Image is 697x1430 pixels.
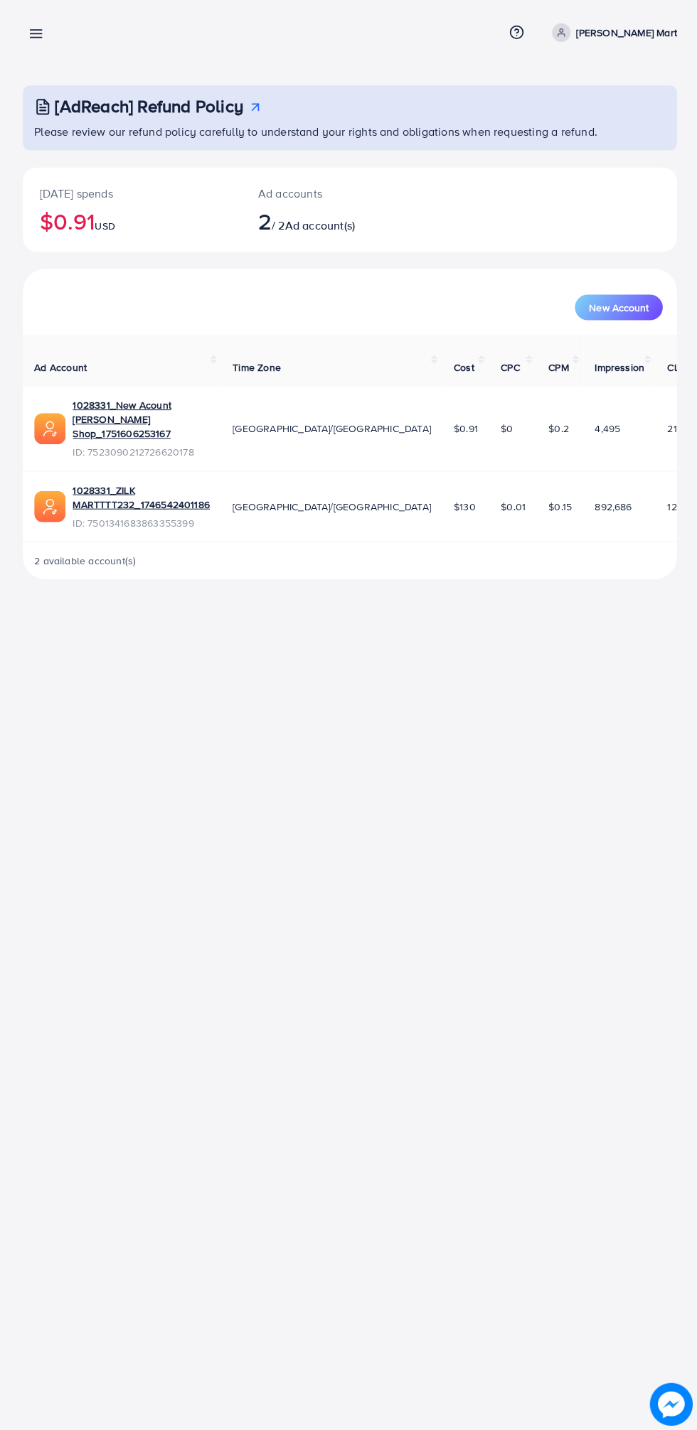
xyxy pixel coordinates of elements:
[73,484,209,513] a: 1028331_ZILK MARTTTT232_1746542401186
[257,207,270,240] span: 2
[664,423,679,437] span: 215
[546,423,567,437] span: $0.2
[34,362,87,376] span: Ad Account
[573,296,660,322] button: New Account
[40,210,223,237] h2: $0.91
[73,399,209,443] a: 1028331_New Acount [PERSON_NAME] Shop_1751606253167
[73,446,209,461] span: ID: 7523090212726620178
[499,500,523,515] span: $0.01
[34,414,65,446] img: ic-ads-acc.e4c84228.svg
[257,210,385,237] h2: / 2
[592,500,629,515] span: 892,686
[592,423,618,437] span: 4,495
[34,492,65,523] img: ic-ads-acc.e4c84228.svg
[95,221,115,235] span: USD
[546,362,566,376] span: CPM
[257,187,385,204] p: Ad accounts
[499,423,511,437] span: $0
[232,500,430,515] span: [GEOGRAPHIC_DATA]/[GEOGRAPHIC_DATA]
[452,500,474,515] span: $130
[664,362,691,376] span: Clicks
[284,220,353,235] span: Ad account(s)
[499,362,517,376] span: CPC
[452,423,476,437] span: $0.91
[647,1380,689,1422] img: image
[587,304,646,314] span: New Account
[34,554,136,569] span: 2 available account(s)
[546,500,570,515] span: $0.15
[452,362,472,376] span: Cost
[232,362,280,376] span: Time Zone
[232,423,430,437] span: [GEOGRAPHIC_DATA]/[GEOGRAPHIC_DATA]
[544,26,674,45] a: [PERSON_NAME] Mart
[73,517,209,531] span: ID: 7501341683863355399
[664,500,694,515] span: 12,303
[34,125,666,142] p: Please review our refund policy carefully to understand your rights and obligations when requesti...
[574,27,674,44] p: [PERSON_NAME] Mart
[40,187,223,204] p: [DATE] spends
[55,99,243,119] h3: [AdReach] Refund Policy
[592,362,642,376] span: Impression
